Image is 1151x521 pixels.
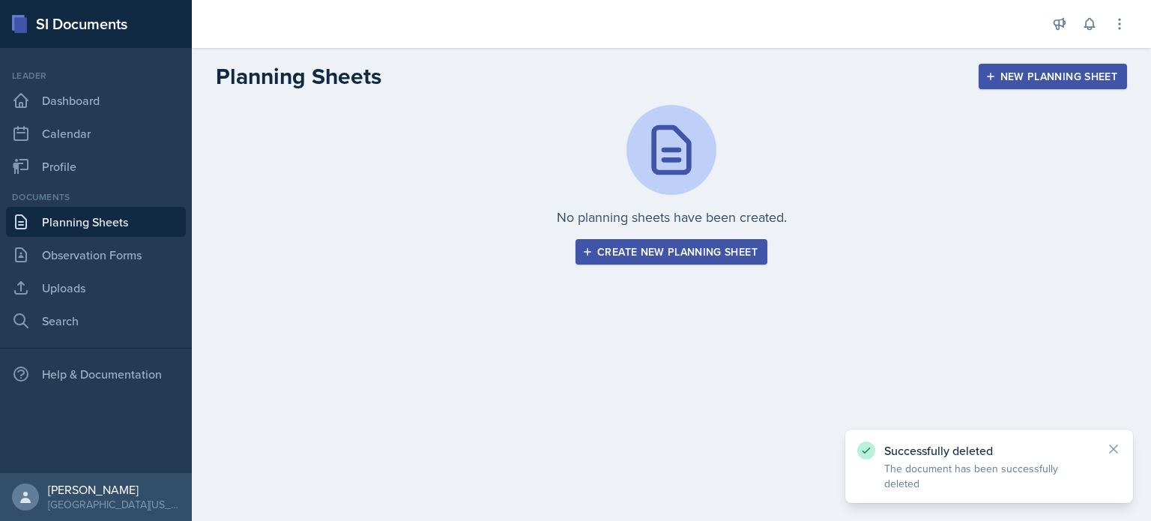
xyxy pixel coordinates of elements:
[6,306,186,336] a: Search
[6,240,186,270] a: Observation Forms
[48,482,180,497] div: [PERSON_NAME]
[575,239,767,265] button: Create new planning sheet
[557,207,787,227] p: No planning sheets have been created.
[6,190,186,204] div: Documents
[979,64,1127,89] button: New Planning Sheet
[6,69,186,82] div: Leader
[884,461,1094,491] p: The document has been successfully deleted
[6,207,186,237] a: Planning Sheets
[6,118,186,148] a: Calendar
[884,443,1094,458] p: Successfully deleted
[6,151,186,181] a: Profile
[988,70,1117,82] div: New Planning Sheet
[216,63,381,90] h2: Planning Sheets
[6,85,186,115] a: Dashboard
[48,497,180,512] div: [GEOGRAPHIC_DATA][US_STATE] in [GEOGRAPHIC_DATA]
[6,359,186,389] div: Help & Documentation
[585,246,758,258] div: Create new planning sheet
[6,273,186,303] a: Uploads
